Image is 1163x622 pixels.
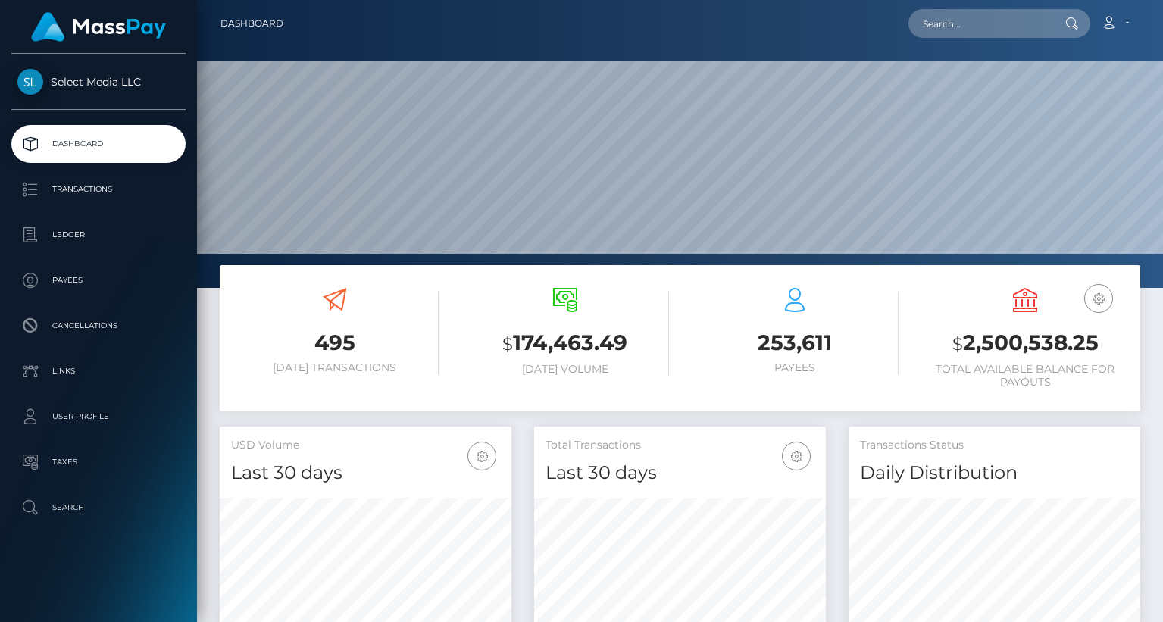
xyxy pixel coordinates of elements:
[860,438,1129,453] h5: Transactions Status
[231,328,439,358] h3: 495
[546,438,814,453] h5: Total Transactions
[11,489,186,527] a: Search
[17,314,180,337] p: Cancellations
[17,405,180,428] p: User Profile
[11,170,186,208] a: Transactions
[17,451,180,474] p: Taxes
[17,223,180,246] p: Ledger
[11,75,186,89] span: Select Media LLC
[17,133,180,155] p: Dashboard
[11,216,186,254] a: Ledger
[31,12,166,42] img: MassPay Logo
[860,460,1129,486] h4: Daily Distribution
[461,363,669,376] h6: [DATE] Volume
[546,460,814,486] h4: Last 30 days
[11,307,186,345] a: Cancellations
[11,398,186,436] a: User Profile
[17,360,180,383] p: Links
[502,333,513,355] small: $
[231,438,500,453] h5: USD Volume
[11,125,186,163] a: Dashboard
[692,361,899,374] h6: Payees
[692,328,899,358] h3: 253,611
[952,333,963,355] small: $
[17,496,180,519] p: Search
[921,363,1129,389] h6: Total Available Balance for Payouts
[11,443,186,481] a: Taxes
[461,328,669,359] h3: 174,463.49
[231,460,500,486] h4: Last 30 days
[921,328,1129,359] h3: 2,500,538.25
[11,352,186,390] a: Links
[220,8,283,39] a: Dashboard
[908,9,1051,38] input: Search...
[17,269,180,292] p: Payees
[17,178,180,201] p: Transactions
[231,361,439,374] h6: [DATE] Transactions
[11,261,186,299] a: Payees
[17,69,43,95] img: Select Media LLC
